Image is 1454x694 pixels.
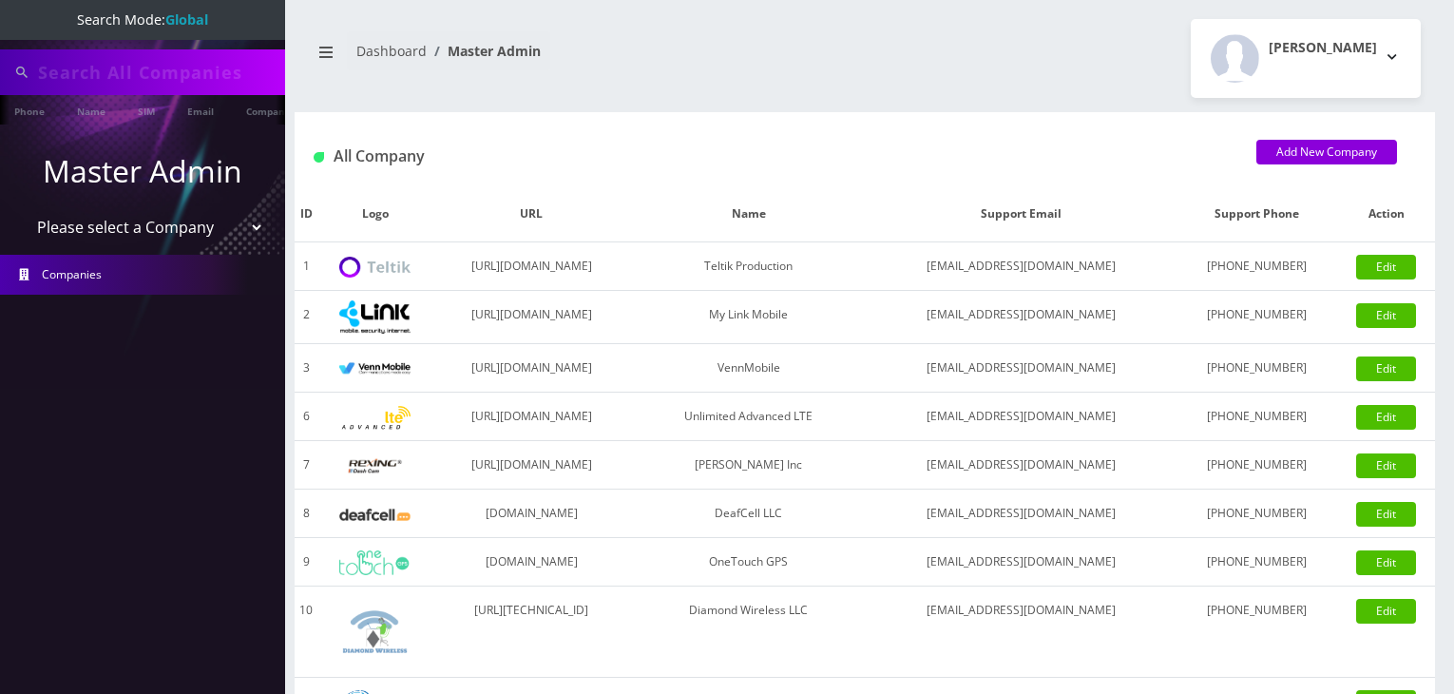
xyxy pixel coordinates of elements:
input: Search All Companies [38,54,280,90]
th: Name [630,186,868,242]
a: Company [237,95,300,125]
td: 1 [295,242,317,291]
span: Companies [42,266,102,282]
nav: breadcrumb [309,31,851,86]
td: [PHONE_NUMBER] [1176,538,1338,587]
td: [URL][DOMAIN_NAME] [433,441,630,490]
td: 6 [295,393,317,441]
a: Email [178,95,223,125]
a: Edit [1356,599,1416,624]
td: [EMAIL_ADDRESS][DOMAIN_NAME] [868,441,1176,490]
td: [DOMAIN_NAME] [433,490,630,538]
a: SIM [128,95,164,125]
td: OneTouch GPS [630,538,868,587]
td: Unlimited Advanced LTE [630,393,868,441]
img: OneTouch GPS [339,550,411,575]
strong: Global [165,10,208,29]
a: Name [67,95,115,125]
td: [URL][DOMAIN_NAME] [433,393,630,441]
a: Edit [1356,453,1416,478]
img: Unlimited Advanced LTE [339,406,411,430]
td: 7 [295,441,317,490]
img: DeafCell LLC [339,509,411,521]
td: [PHONE_NUMBER] [1176,490,1338,538]
th: URL [433,186,630,242]
button: [PERSON_NAME] [1191,19,1421,98]
img: VennMobile [339,362,411,376]
td: [PHONE_NUMBER] [1176,441,1338,490]
td: [PHONE_NUMBER] [1176,393,1338,441]
td: [EMAIL_ADDRESS][DOMAIN_NAME] [868,242,1176,291]
td: [PHONE_NUMBER] [1176,344,1338,393]
td: [EMAIL_ADDRESS][DOMAIN_NAME] [868,393,1176,441]
td: [EMAIL_ADDRESS][DOMAIN_NAME] [868,538,1176,587]
td: [PERSON_NAME] Inc [630,441,868,490]
th: ID [295,186,317,242]
td: 9 [295,538,317,587]
a: Add New Company [1256,140,1397,164]
td: [EMAIL_ADDRESS][DOMAIN_NAME] [868,344,1176,393]
a: Edit [1356,405,1416,430]
td: My Link Mobile [630,291,868,344]
td: [URL][DOMAIN_NAME] [433,344,630,393]
td: 8 [295,490,317,538]
h2: [PERSON_NAME] [1269,40,1377,56]
img: My Link Mobile [339,300,411,334]
td: VennMobile [630,344,868,393]
img: Teltik Production [339,257,411,279]
a: Phone [5,95,54,125]
td: 3 [295,344,317,393]
td: [EMAIL_ADDRESS][DOMAIN_NAME] [868,490,1176,538]
th: Support Email [868,186,1176,242]
td: [URL][DOMAIN_NAME] [433,242,630,291]
td: [PHONE_NUMBER] [1176,587,1338,678]
img: All Company [314,152,324,163]
a: Edit [1356,357,1416,381]
a: Edit [1356,550,1416,575]
span: Search Mode: [77,10,208,29]
td: [DOMAIN_NAME] [433,538,630,587]
a: Dashboard [356,42,427,60]
th: Logo [317,186,433,242]
td: [URL][TECHNICAL_ID] [433,587,630,678]
td: [EMAIL_ADDRESS][DOMAIN_NAME] [868,587,1176,678]
td: [PHONE_NUMBER] [1176,291,1338,344]
a: Edit [1356,303,1416,328]
a: Edit [1356,502,1416,527]
a: Edit [1356,255,1416,280]
th: Support Phone [1176,186,1338,242]
td: 10 [295,587,317,678]
td: 2 [295,291,317,344]
th: Action [1337,186,1435,242]
li: Master Admin [427,41,541,61]
img: Rexing Inc [339,457,411,475]
td: [EMAIL_ADDRESS][DOMAIN_NAME] [868,291,1176,344]
td: DeafCell LLC [630,490,868,538]
td: Teltik Production [630,242,868,291]
td: Diamond Wireless LLC [630,587,868,678]
h1: All Company [314,147,1228,165]
img: Diamond Wireless LLC [339,596,411,667]
td: [URL][DOMAIN_NAME] [433,291,630,344]
td: [PHONE_NUMBER] [1176,242,1338,291]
